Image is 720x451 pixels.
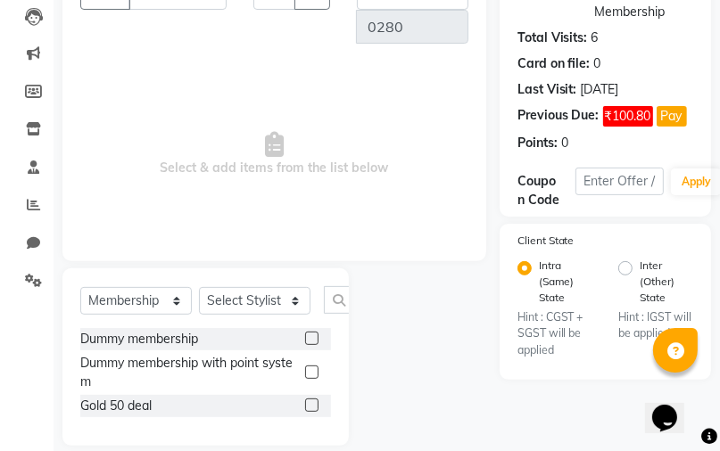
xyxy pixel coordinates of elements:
[645,380,702,433] iframe: chat widget
[640,258,679,306] label: Inter (Other) State
[517,54,591,73] div: Card on file:
[657,106,687,127] button: Pay
[561,134,568,152] div: 0
[517,106,600,127] div: Previous Due:
[80,65,468,243] span: Select & add items from the list below
[324,286,367,314] input: Search
[575,168,664,195] input: Enter Offer / Coupon Code
[539,258,578,306] label: Intra (Same) State
[80,330,198,348] div: Dummy membership
[517,80,577,99] div: Last Visit:
[517,172,576,209] div: Coupon Code
[80,354,298,391] div: Dummy membership with point system
[80,397,152,415] div: Gold 50 deal
[517,134,558,152] div: Points:
[594,54,601,73] div: 0
[517,309,592,358] small: Hint : CGST + SGST will be applied
[603,106,653,127] span: ₹100.80
[618,309,693,342] small: Hint : IGST will be applied
[517,233,575,249] label: Client State
[517,29,588,47] div: Total Visits:
[581,80,619,99] div: [DATE]
[592,29,599,47] div: 6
